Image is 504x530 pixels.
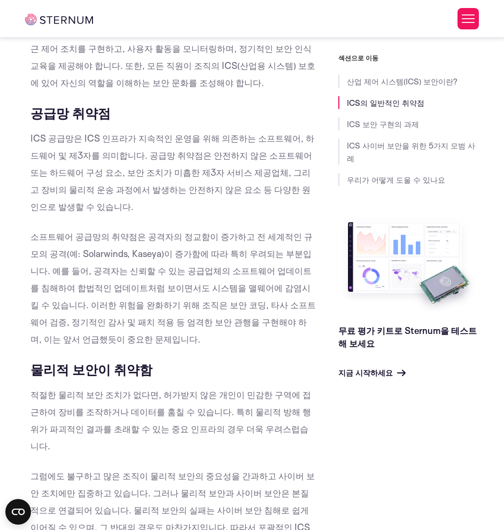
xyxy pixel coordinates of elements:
[338,216,479,316] img: 무료 평가 키트로 Sternum을 테스트해 보세요
[347,119,419,129] a: ICS 보안 구현의 과제
[347,141,475,163] a: ICS 사이버 보안을 위한 5가지 모범 사례
[5,499,31,525] button: CMP 위젯 열기
[338,368,393,378] font: 지금 시작하세요
[30,104,111,121] font: 공급망 취약점
[25,14,93,25] img: 흉골 IoT
[347,98,424,108] a: ICS의 일반적인 취약점
[338,53,378,62] font: 섹션으로 이동
[347,175,445,185] a: 우리가 어떻게 도울 수 있나요
[338,325,477,349] a: 무료 평가 키트로 Sternum을 테스트해 보세요
[347,76,458,87] a: 산업 제어 시스템(ICS) 보안이란?
[338,367,406,379] a: 지금 시작하세요
[30,231,316,345] font: 소프트웨어 공급망의 취약점은 공격자의 정교함이 증가하고 전 세계적인 규모의 공격(예: Solarwinds, Kaseya)이 증가함에 따라 특히 우려되는 부분입니다. 예를 들어...
[30,132,314,212] font: ICS 공급망은 ICS 인프라가 지속적인 운영을 위해 의존하는 소프트웨어, 하드웨어 및 제3자를 의미합니다. 공급망 취약점은 안전하지 않은 소프트웨어 또는 하드웨어 구성 요소...
[30,361,152,378] font: 물리적 보안이 취약함
[30,389,311,451] font: 적절한 물리적 보안 조치가 없다면, 허가받지 않은 개인이 민감한 구역에 접근하여 장비를 조작하거나 데이터를 훔칠 수 있습니다. 특히 물리적 방해 행위가 파괴적인 결과를 초래할...
[30,26,315,88] font: 내부자 위협으로부터 보호하기 위해 조직은 [DEMOGRAPHIC_DATA] 접근 제어 조치를 구현하고, 사용자 활동을 모니터링하며, 정기적인 보안 인식 교육을 제공해야 합니다...
[458,8,479,29] button: 토글 메뉴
